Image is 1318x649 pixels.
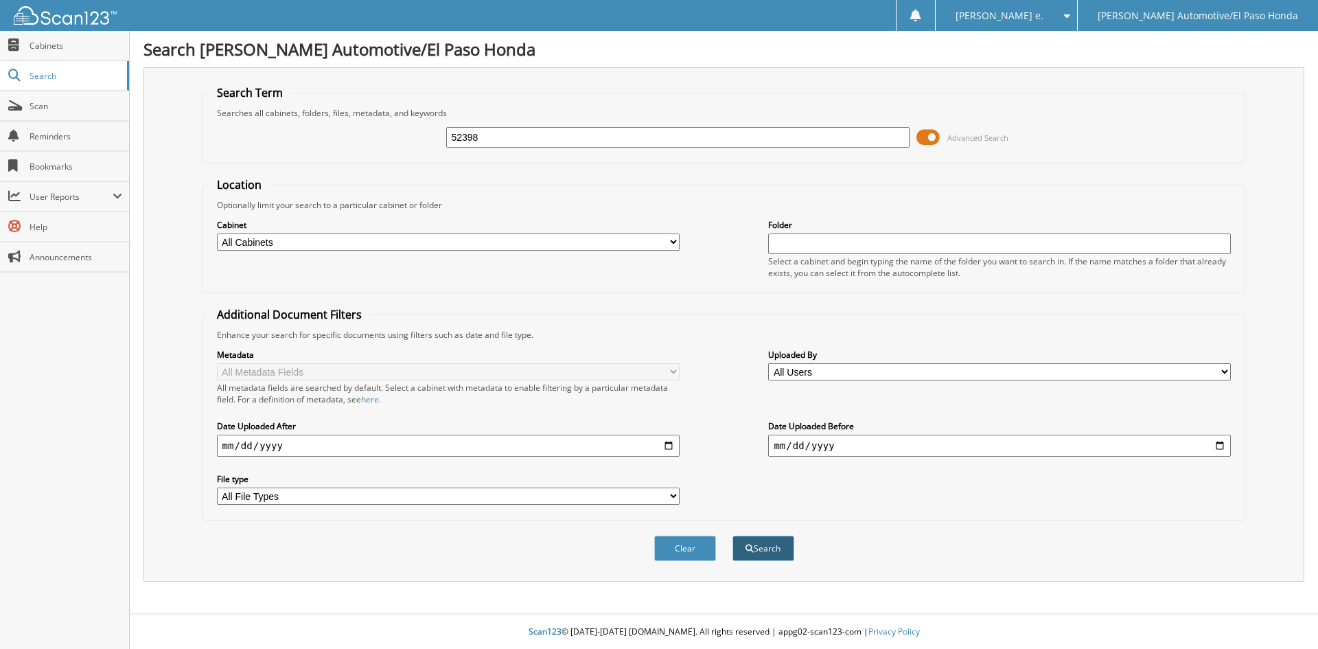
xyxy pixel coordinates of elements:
[210,307,369,322] legend: Additional Document Filters
[768,255,1231,279] div: Select a cabinet and begin typing the name of the folder you want to search in. If the name match...
[868,626,920,637] a: Privacy Policy
[1098,12,1298,20] span: [PERSON_NAME] Automotive/El Paso Honda
[947,133,1008,143] span: Advanced Search
[30,221,122,233] span: Help
[768,420,1231,432] label: Date Uploaded Before
[768,219,1231,231] label: Folder
[210,177,268,192] legend: Location
[143,38,1304,60] h1: Search [PERSON_NAME] Automotive/El Paso Honda
[217,349,680,361] label: Metadata
[30,161,122,172] span: Bookmarks
[217,473,680,485] label: File type
[130,615,1318,649] div: © [DATE]-[DATE] [DOMAIN_NAME]. All rights reserved | appg02-scan123-com |
[217,420,680,432] label: Date Uploaded After
[732,536,794,561] button: Search
[217,435,680,457] input: start
[768,349,1231,361] label: Uploaded By
[956,12,1043,20] span: [PERSON_NAME] e.
[654,536,716,561] button: Clear
[361,394,379,405] a: here
[217,219,680,231] label: Cabinet
[30,40,122,52] span: Cabinets
[210,199,1238,211] div: Optionally limit your search to a particular cabinet or folder
[210,329,1238,341] div: Enhance your search for specific documents using filters such as date and file type.
[30,100,122,112] span: Scan
[14,6,117,25] img: scan123-logo-white.svg
[30,191,113,203] span: User Reports
[210,85,290,100] legend: Search Term
[768,435,1231,457] input: end
[30,130,122,142] span: Reminders
[529,626,562,637] span: Scan123
[1249,583,1318,649] iframe: Chat Widget
[30,251,122,263] span: Announcements
[210,107,1238,119] div: Searches all cabinets, folders, files, metadata, and keywords
[217,382,680,405] div: All metadata fields are searched by default. Select a cabinet with metadata to enable filtering b...
[30,70,120,82] span: Search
